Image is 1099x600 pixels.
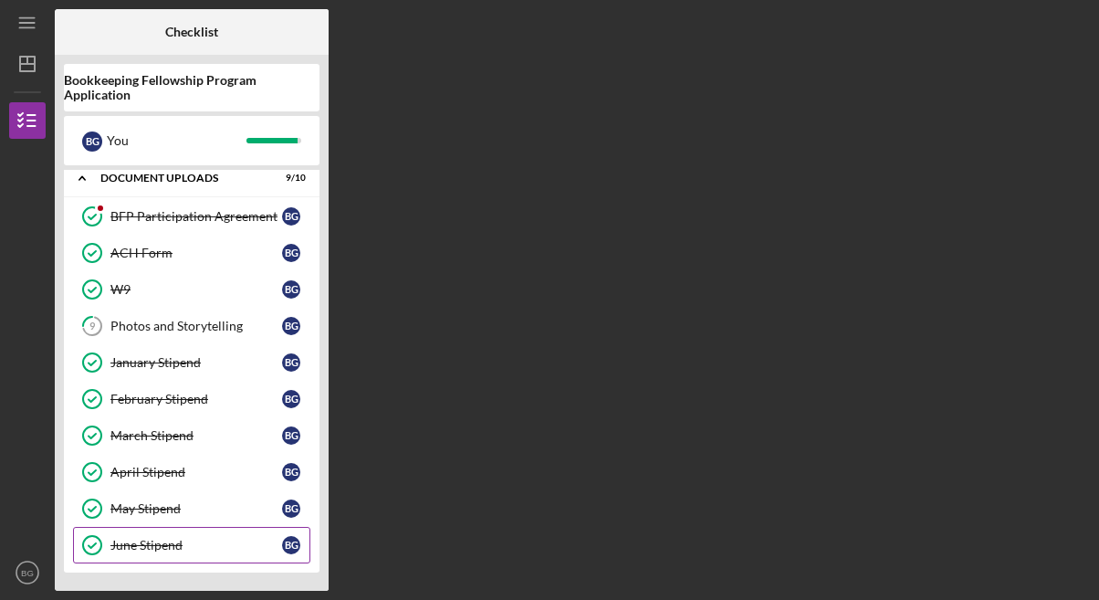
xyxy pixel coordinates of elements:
div: 9 / 10 [273,173,306,184]
div: February Stipend [110,392,282,406]
a: W9BG [73,271,310,308]
div: B G [282,390,300,408]
a: BFP Participation AgreementBG [73,198,310,235]
div: January Stipend [110,355,282,370]
div: B G [82,132,102,152]
div: Photos and Storytelling [110,319,282,333]
div: B G [282,426,300,445]
a: 9Photos and StorytellingBG [73,308,310,344]
a: ACH FormBG [73,235,310,271]
div: B G [282,317,300,335]
div: B G [282,463,300,481]
div: June Stipend [110,538,282,553]
b: Checklist [165,25,218,39]
a: January StipendBG [73,344,310,381]
a: May StipendBG [73,490,310,527]
div: B G [282,207,300,226]
tspan: 9 [89,321,96,332]
div: May Stipend [110,501,282,516]
div: W9 [110,282,282,297]
b: Bookkeeping Fellowship Program Application [64,73,319,102]
div: B G [282,353,300,372]
text: BG [21,568,34,578]
div: B G [282,280,300,299]
div: You [107,125,246,156]
div: ACH Form [110,246,282,260]
a: June StipendBG [73,527,310,563]
div: B G [282,536,300,554]
div: B G [282,500,300,518]
a: February StipendBG [73,381,310,417]
a: April StipendBG [73,454,310,490]
a: March StipendBG [73,417,310,454]
button: BG [9,554,46,591]
div: B G [282,244,300,262]
div: Document Uploads [100,173,260,184]
div: BFP Participation Agreement [110,209,282,224]
div: April Stipend [110,465,282,479]
div: March Stipend [110,428,282,443]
